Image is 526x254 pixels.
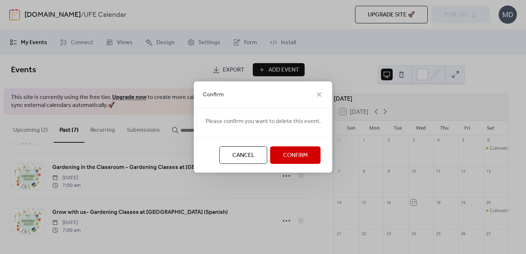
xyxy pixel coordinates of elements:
[283,151,308,160] span: Confirm
[270,146,321,164] button: Confirm
[220,146,267,164] button: Cancel
[206,117,321,126] span: Please confirm you want to delete this event.
[203,91,224,99] span: Confirm
[232,151,255,160] span: Cancel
